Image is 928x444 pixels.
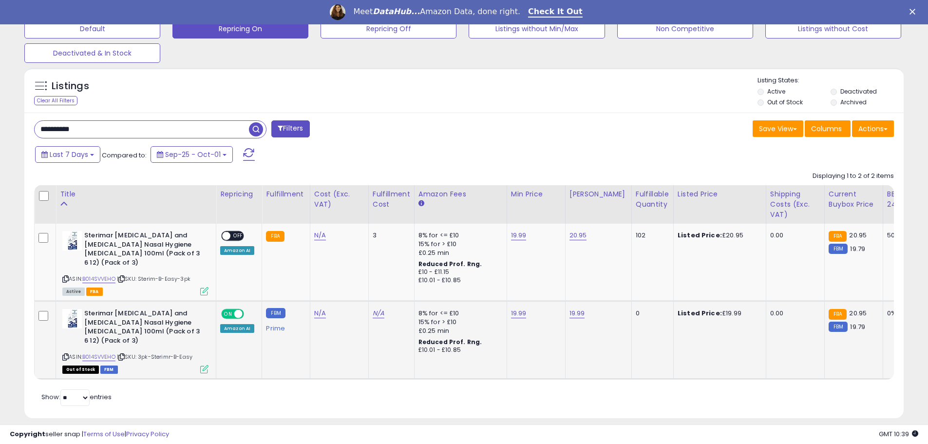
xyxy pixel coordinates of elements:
[62,288,85,296] span: All listings currently available for purchase on Amazon
[840,87,877,96] label: Deactivated
[765,19,901,39] button: Listings without Cost
[528,7,583,18] a: Check It Out
[83,429,125,439] a: Terms of Use
[770,189,820,220] div: Shipping Costs (Exc. VAT)
[770,309,817,318] div: 0.00
[314,189,364,210] div: Cost (Exc. VAT)
[165,150,221,159] span: Sep-25 - Oct-01
[82,275,115,283] a: B014SVVEHO
[418,231,499,240] div: 8% for <= £10
[678,309,758,318] div: £19.99
[887,309,919,318] div: 0%
[805,120,851,137] button: Columns
[909,9,919,15] div: Close
[418,327,499,335] div: £0.25 min
[849,309,867,318] span: 20.95
[353,7,520,17] div: Meet Amazon Data, done right.
[678,189,762,199] div: Listed Price
[10,430,169,439] div: seller snap | |
[266,231,284,242] small: FBA
[60,189,212,199] div: Title
[86,288,103,296] span: FBA
[330,4,345,20] img: Profile image for Georgie
[418,309,499,318] div: 8% for <= £10
[829,244,848,254] small: FBM
[243,310,258,318] span: OFF
[220,324,254,333] div: Amazon AI
[678,231,758,240] div: £20.95
[117,275,190,283] span: | SKU: Sterim-B-Easy-3pk
[418,318,499,327] div: 15% for > £10
[100,366,118,374] span: FBM
[126,429,169,439] a: Privacy Policy
[266,189,305,199] div: Fulfillment
[636,309,666,318] div: 0
[314,231,326,240] a: N/A
[373,189,410,210] div: Fulfillment Cost
[850,322,865,331] span: 19.79
[569,231,587,240] a: 20.95
[569,309,585,318] a: 19.99
[24,43,160,63] button: Deactivated & In Stock
[887,189,923,210] div: BB Share 24h.
[418,260,482,268] b: Reduced Prof. Rng.
[418,249,499,257] div: £0.25 min
[314,309,326,318] a: N/A
[52,79,89,93] h5: Listings
[373,309,384,318] a: N/A
[511,189,561,199] div: Min Price
[418,240,499,249] div: 15% for > £10
[758,76,904,85] p: Listing States:
[10,429,45,439] strong: Copyright
[50,150,88,159] span: Last 7 Days
[24,19,160,39] button: Default
[271,120,309,137] button: Filters
[102,151,147,160] span: Compared to:
[373,7,420,16] i: DataHub...
[84,231,203,270] b: Sterimar [MEDICAL_DATA] and [MEDICAL_DATA] Nasal Hygiene [MEDICAL_DATA] 100ml (Pack of 3 6 12) (P...
[887,231,919,240] div: 50%
[829,231,847,242] small: FBA
[172,19,308,39] button: Repricing On
[840,98,867,106] label: Archived
[418,338,482,346] b: Reduced Prof. Rng.
[767,98,803,106] label: Out of Stock
[678,309,722,318] b: Listed Price:
[117,353,192,361] span: | SKU: 3pk-Sterimr-B-Easy
[636,231,666,240] div: 102
[321,19,456,39] button: Repricing Off
[469,19,605,39] button: Listings without Min/Max
[151,146,233,163] button: Sep-25 - Oct-01
[418,189,503,199] div: Amazon Fees
[511,309,527,318] a: 19.99
[829,309,847,320] small: FBA
[678,231,722,240] b: Listed Price:
[829,189,879,210] div: Current Buybox Price
[230,232,246,240] span: OFF
[569,189,627,199] div: [PERSON_NAME]
[373,231,407,240] div: 3
[62,309,82,328] img: 51wFg4uH5sL._SL40_.jpg
[418,276,499,285] div: £10.01 - £10.85
[62,309,208,372] div: ASIN:
[770,231,817,240] div: 0.00
[636,189,669,210] div: Fulfillable Quantity
[220,189,258,199] div: Repricing
[511,231,527,240] a: 19.99
[82,353,115,361] a: B014SVVEHO
[266,308,285,318] small: FBM
[879,429,918,439] span: 2025-10-9 10:39 GMT
[418,268,499,276] div: £10 - £11.15
[829,322,848,332] small: FBM
[767,87,785,96] label: Active
[84,309,203,347] b: Sterimar [MEDICAL_DATA] and [MEDICAL_DATA] Nasal Hygiene [MEDICAL_DATA] 100ml (Pack of 3 6 12) (P...
[418,199,424,208] small: Amazon Fees.
[850,244,865,253] span: 19.79
[813,172,894,181] div: Displaying 1 to 2 of 2 items
[418,346,499,354] div: £10.01 - £10.85
[849,231,867,240] span: 20.95
[617,19,753,39] button: Non Competitive
[34,96,77,105] div: Clear All Filters
[220,246,254,255] div: Amazon AI
[35,146,100,163] button: Last 7 Days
